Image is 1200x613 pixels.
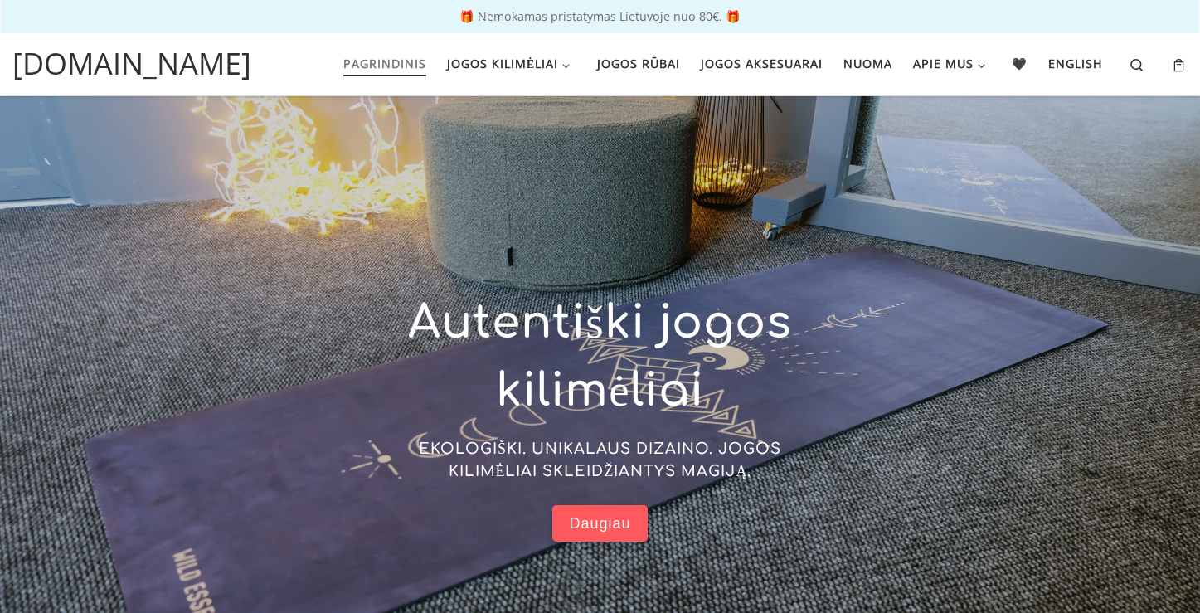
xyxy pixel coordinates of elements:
[441,46,581,81] a: Jogos kilimėliai
[695,46,828,81] a: Jogos aksesuarai
[12,41,251,86] a: [DOMAIN_NAME]
[1007,46,1033,81] a: 🖤
[1012,46,1028,77] span: 🖤
[701,46,823,77] span: Jogos aksesuarai
[343,46,426,77] span: Pagrindinis
[591,46,685,81] a: Jogos rūbai
[569,514,630,533] span: Daugiau
[338,46,431,81] a: Pagrindinis
[552,505,647,542] a: Daugiau
[1048,46,1103,77] span: English
[1043,46,1109,81] a: English
[408,298,791,417] span: Autentiški jogos kilimėliai
[838,46,897,81] a: Nuoma
[447,46,559,77] span: Jogos kilimėliai
[843,46,892,77] span: Nuoma
[419,440,781,479] span: EKOLOGIŠKI. UNIKALAUS DIZAINO. JOGOS KILIMĖLIAI SKLEIDŽIANTYS MAGIJĄ.
[17,11,1183,22] p: 🎁 Nemokamas pristatymas Lietuvoje nuo 80€. 🎁
[913,46,974,77] span: Apie mus
[597,46,680,77] span: Jogos rūbai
